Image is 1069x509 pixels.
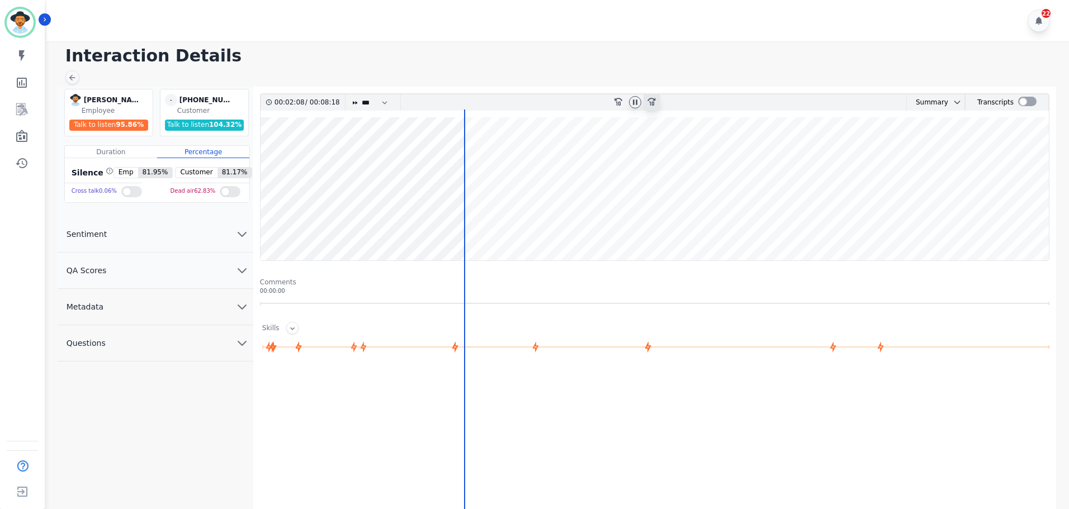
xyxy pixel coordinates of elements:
[114,168,138,178] span: Emp
[1042,9,1051,18] div: 22
[58,216,253,253] button: Sentiment chevron down
[138,168,173,178] span: 81.95 %
[69,167,113,178] div: Silence
[948,98,962,107] button: chevron down
[235,300,249,313] svg: chevron down
[235,227,249,241] svg: chevron down
[260,287,1049,295] div: 00:00:00
[177,106,246,115] div: Customer
[58,301,112,312] span: Metadata
[58,253,253,289] button: QA Scores chevron down
[176,168,217,178] span: Customer
[58,337,115,349] span: Questions
[275,94,343,111] div: /
[58,325,253,361] button: Questions chevron down
[65,46,1058,66] h1: Interaction Details
[217,168,252,178] span: 81.17 %
[977,94,1014,111] div: Transcripts
[275,94,305,111] div: 00:02:08
[116,121,144,129] span: 95.86 %
[58,289,253,325] button: Metadata chevron down
[7,9,34,36] img: Bordered avatar
[953,98,962,107] svg: chevron down
[58,229,116,240] span: Sentiment
[72,183,117,199] div: Cross talk 0.06 %
[262,324,280,334] div: Skills
[235,264,249,277] svg: chevron down
[209,121,242,129] span: 104.32 %
[179,94,235,106] div: [PHONE_NUMBER]
[235,336,249,350] svg: chevron down
[82,106,150,115] div: Employee
[58,265,116,276] span: QA Scores
[157,146,249,158] div: Percentage
[907,94,948,111] div: Summary
[165,94,177,106] span: -
[65,146,157,158] div: Duration
[308,94,338,111] div: 00:08:18
[165,120,244,131] div: Talk to listen
[84,94,140,106] div: [PERSON_NAME]
[69,120,149,131] div: Talk to listen
[260,278,1049,287] div: Comments
[171,183,216,199] div: Dead air 62.83 %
